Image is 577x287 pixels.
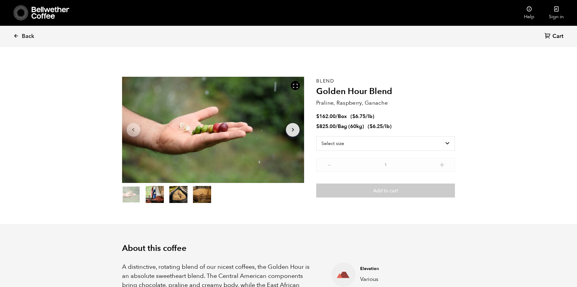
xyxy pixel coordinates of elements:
span: Box [338,113,347,120]
span: Cart [552,33,563,40]
span: / [336,123,338,130]
a: Cart [545,32,565,41]
span: Bag (60kg) [338,123,364,130]
bdi: 825.00 [316,123,336,130]
button: Add to cart [316,184,455,198]
button: + [438,161,446,167]
span: /lb [383,123,390,130]
span: /lb [366,113,373,120]
span: ( ) [350,113,374,120]
span: $ [352,113,355,120]
h4: Elevation [360,266,446,272]
span: $ [316,113,319,120]
bdi: 6.75 [352,113,366,120]
bdi: 162.00 [316,113,336,120]
span: $ [316,123,319,130]
span: $ [370,123,373,130]
span: / [336,113,338,120]
p: Various [360,275,446,283]
p: Praline, Raspberry, Ganache [316,99,455,107]
span: ( ) [368,123,392,130]
button: - [325,161,333,167]
h2: About this coffee [122,244,455,253]
span: Back [22,33,34,40]
bdi: 6.25 [370,123,383,130]
h2: Golden Hour Blend [316,86,455,97]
